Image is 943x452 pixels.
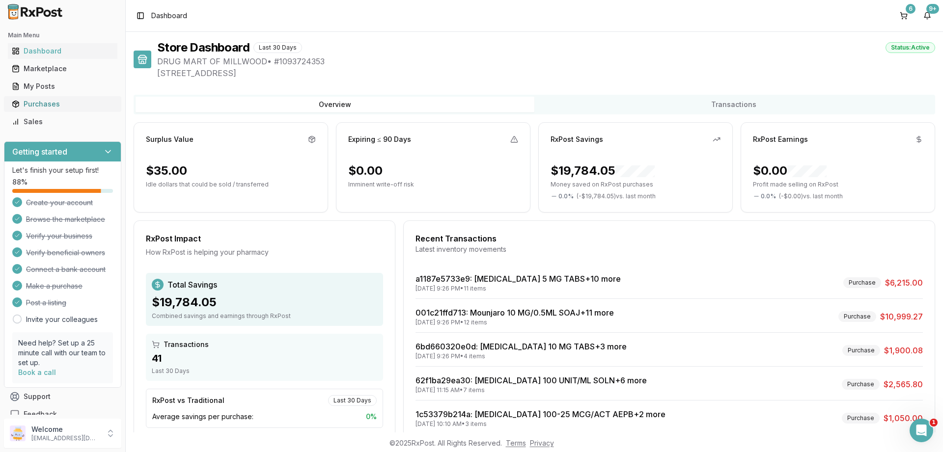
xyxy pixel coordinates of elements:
[31,434,100,442] p: [EMAIL_ADDRESS][DOMAIN_NAME]
[136,97,534,112] button: Overview
[348,181,518,188] p: Imminent write-off risk
[8,113,117,131] a: Sales
[8,60,117,78] a: Marketplace
[152,396,224,405] div: RxPost vs Traditional
[551,181,721,188] p: Money saved on RxPost purchases
[12,146,67,158] h3: Getting started
[18,338,107,368] p: Need help? Set up a 25 minute call with our team to set up.
[10,425,26,441] img: User avatar
[753,181,923,188] p: Profit made selling on RxPost
[8,31,117,39] h2: Main Menu
[151,11,187,21] span: Dashboard
[416,308,614,318] a: 001c21ffd713: Mounjaro 10 MG/0.5ML SOAJ+11 more
[416,352,627,360] div: [DATE] 9:26 PM • 4 items
[146,233,383,244] div: RxPost Impact
[930,419,938,426] span: 1
[886,42,935,53] div: Status: Active
[12,117,113,127] div: Sales
[26,315,98,324] a: Invite your colleagues
[416,285,621,292] div: [DATE] 9:26 PM • 11 items
[253,42,302,53] div: Last 30 Days
[842,345,880,356] div: Purchase
[26,298,66,308] span: Post a listing
[146,163,187,179] div: $35.00
[4,79,121,94] button: My Posts
[26,265,106,274] span: Connect a bank account
[838,311,876,322] div: Purchase
[910,419,933,442] iframe: Intercom live chat
[4,61,121,77] button: Marketplace
[577,192,656,200] span: ( - $19,784.05 ) vs. last month
[4,114,121,130] button: Sales
[880,311,923,322] span: $10,999.27
[152,367,377,375] div: Last 30 Days
[896,8,912,24] a: 6
[416,386,647,394] div: [DATE] 11:15 AM • 7 items
[4,4,67,20] img: RxPost Logo
[884,378,923,390] span: $2,565.80
[26,281,83,291] span: Make a purchase
[885,277,923,289] span: $6,215.00
[12,165,113,175] p: Let's finish your setup first!
[26,248,105,258] span: Verify beneficial owners
[416,233,923,244] div: Recent Transactions
[12,81,113,91] div: My Posts
[152,351,377,365] div: 41
[348,163,383,179] div: $0.00
[4,96,121,112] button: Purchases
[926,4,939,14] div: 9+
[12,64,113,74] div: Marketplace
[18,368,56,376] a: Book a call
[151,11,187,21] nav: breadcrumb
[843,277,881,288] div: Purchase
[416,244,923,254] div: Latest inventory movements
[146,134,194,144] div: Surplus Value
[152,294,377,310] div: $19,784.05
[842,413,880,424] div: Purchase
[558,192,574,200] span: 0.0 %
[152,312,377,320] div: Combined savings and earnings through RxPost
[753,134,808,144] div: RxPost Earnings
[416,274,621,284] a: a1187e5733e9: [MEDICAL_DATA] 5 MG TABS+10 more
[906,4,915,14] div: 6
[157,67,935,79] span: [STREET_ADDRESS]
[26,198,93,208] span: Create your account
[164,340,209,349] span: Transactions
[842,379,880,390] div: Purchase
[12,177,28,187] span: 88 %
[534,97,933,112] button: Transactions
[416,409,666,419] a: 1c53379b214a: [MEDICAL_DATA] 100-25 MCG/ACT AEPB+2 more
[8,78,117,95] a: My Posts
[551,163,655,179] div: $19,784.05
[753,163,827,179] div: $0.00
[12,46,113,56] div: Dashboard
[26,231,92,241] span: Verify your business
[24,409,57,419] span: Feedback
[348,134,411,144] div: Expiring ≤ 90 Days
[8,95,117,113] a: Purchases
[4,388,121,405] button: Support
[416,342,627,351] a: 6bd660320e0d: [MEDICAL_DATA] 10 MG TABS+3 more
[146,181,316,188] p: Idle dollars that could be sold / transferred
[167,279,217,291] span: Total Savings
[416,319,614,326] div: [DATE] 9:26 PM • 12 items
[530,439,554,447] a: Privacy
[761,192,776,200] span: 0.0 %
[8,42,117,60] a: Dashboard
[884,345,923,356] span: $1,900.08
[152,412,253,422] span: Average savings per purchase:
[26,214,105,224] span: Browse the marketplace
[4,43,121,59] button: Dashboard
[366,412,377,422] span: 0 %
[328,395,377,406] div: Last 30 Days
[4,405,121,423] button: Feedback
[506,439,526,447] a: Terms
[416,375,647,385] a: 62f1ba29ea30: [MEDICAL_DATA] 100 UNIT/ML SOLN+6 more
[157,40,250,55] h1: Store Dashboard
[157,55,935,67] span: DRUG MART OF MILLWOOD • # 1093724353
[551,134,603,144] div: RxPost Savings
[12,99,113,109] div: Purchases
[31,425,100,434] p: Welcome
[146,247,383,257] div: How RxPost is helping your pharmacy
[779,192,843,200] span: ( - $0.00 ) vs. last month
